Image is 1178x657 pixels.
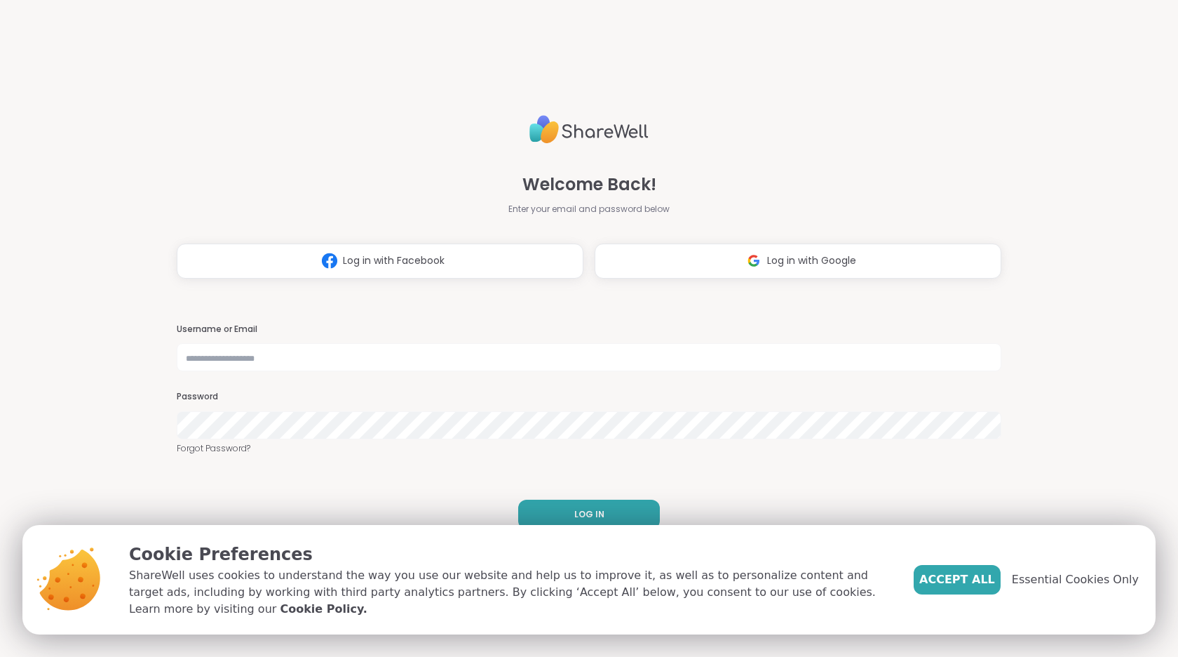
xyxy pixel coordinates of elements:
span: Log in with Facebook [343,253,445,268]
span: Log in with Google [767,253,856,268]
span: Essential Cookies Only [1012,571,1139,588]
button: Accept All [914,565,1001,595]
span: Enter your email and password below [508,203,670,215]
h3: Password [177,391,1001,403]
button: LOG IN [518,500,660,529]
span: LOG IN [574,508,604,521]
h3: Username or Email [177,324,1001,336]
p: ShareWell uses cookies to understand the way you use our website and help us to improve it, as we... [129,567,891,618]
p: Cookie Preferences [129,542,891,567]
a: Cookie Policy. [280,601,367,618]
button: Log in with Google [595,244,1001,279]
span: Accept All [919,571,995,588]
span: Welcome Back! [522,172,656,197]
img: ShareWell Logomark [740,248,767,274]
button: Log in with Facebook [177,244,583,279]
img: ShareWell Logo [529,109,649,150]
img: ShareWell Logomark [316,248,343,274]
a: Forgot Password? [177,442,1001,455]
